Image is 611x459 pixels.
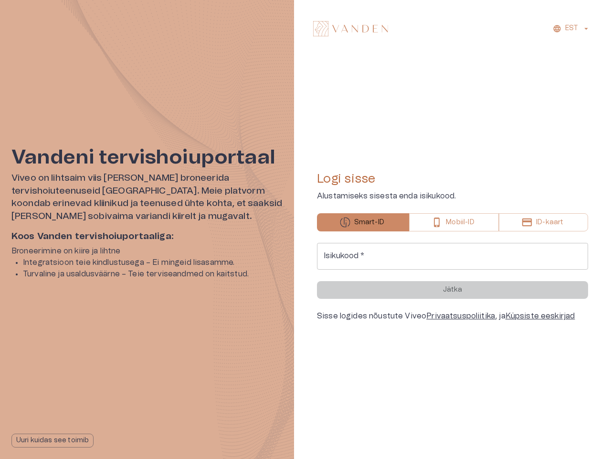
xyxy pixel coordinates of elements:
p: Smart-ID [354,218,384,228]
button: Mobiil-ID [409,213,499,231]
p: ID-kaart [536,218,563,228]
p: Uuri kuidas see toimib [16,436,89,446]
a: Privaatsuspoliitika [426,312,495,320]
p: EST [565,23,578,33]
p: Mobiil-ID [446,218,474,228]
img: Vanden logo [313,21,388,36]
a: Küpsiste eeskirjad [506,312,575,320]
div: Sisse logides nõustute Viveo , ja [317,310,588,322]
h4: Logi sisse [317,171,588,186]
button: Smart-ID [317,213,409,231]
iframe: Help widget launcher [537,415,611,442]
button: Uuri kuidas see toimib [11,434,94,448]
button: EST [551,22,592,35]
p: Alustamiseks sisesta enda isikukood. [317,190,588,202]
button: ID-kaart [499,213,588,231]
